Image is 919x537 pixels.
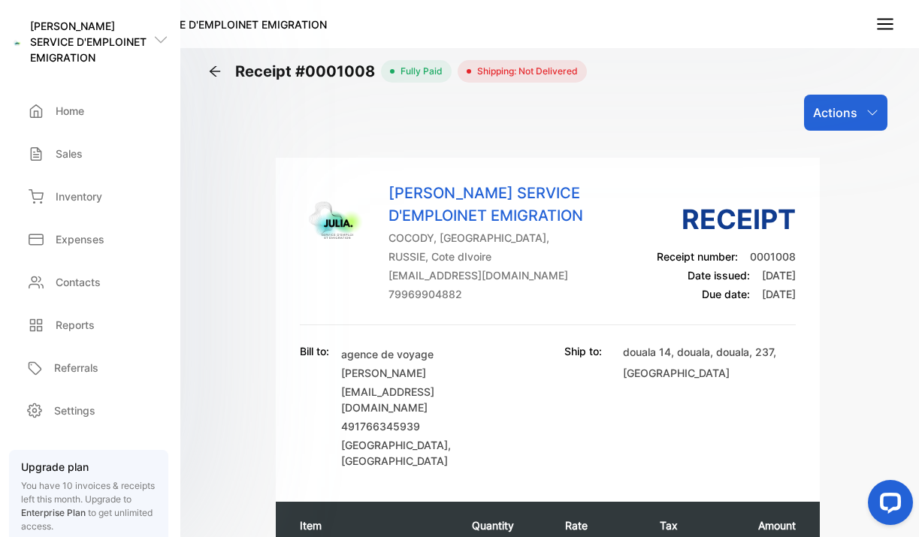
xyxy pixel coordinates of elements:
[341,418,514,434] p: 491766345939
[341,346,514,362] p: agence de voyage
[21,493,153,532] span: Upgrade to to get unlimited access.
[472,517,535,533] p: Quantity
[671,345,710,358] span: , douala
[300,182,375,257] img: Company Logo
[235,60,381,83] span: Receipt #0001008
[762,288,796,300] span: [DATE]
[813,104,857,122] p: Actions
[341,384,514,415] p: [EMAIL_ADDRESS][DOMAIN_NAME]
[660,517,692,533] p: Tax
[750,250,796,263] span: 0001008
[657,199,796,240] h3: Receipt
[56,146,83,161] p: Sales
[721,517,795,533] p: Amount
[564,343,602,359] p: Ship to:
[341,439,448,451] span: [GEOGRAPHIC_DATA]
[56,231,104,247] p: Expenses
[21,507,86,518] span: Enterprise Plan
[56,103,84,119] p: Home
[21,479,156,533] p: You have 10 invoices & receipts left this month.
[388,267,633,283] p: [EMAIL_ADDRESS][DOMAIN_NAME]
[388,182,633,227] p: [PERSON_NAME] SERVICE D'EMPLOINET EMIGRATION
[54,17,327,32] p: [PERSON_NAME] SERVICE D'EMPLOINET EMIGRATION
[56,189,102,204] p: Inventory
[749,345,773,358] span: , 237
[54,403,95,418] p: Settings
[702,288,750,300] span: Due date:
[21,459,156,475] p: Upgrade plan
[388,249,633,264] p: RUSSIE, Cote dIvoire
[388,230,633,246] p: COCODY, [GEOGRAPHIC_DATA],
[688,269,750,282] span: Date issued:
[471,65,578,78] span: Shipping: Not Delivered
[395,65,443,78] span: fully paid
[762,269,796,282] span: [DATE]
[56,317,95,333] p: Reports
[804,95,887,131] button: Actions
[710,345,749,358] span: , douala
[30,18,153,65] p: [PERSON_NAME] SERVICE D'EMPLOINET EMIGRATION
[300,343,329,359] p: Bill to:
[300,517,442,533] p: Item
[56,274,101,290] p: Contacts
[856,474,919,537] iframe: LiveChat chat widget
[565,517,630,533] p: Rate
[623,345,671,358] span: douala 14
[388,286,633,302] p: 79969904882
[12,38,23,48] img: logo
[341,365,514,381] p: [PERSON_NAME]
[657,250,738,263] span: Receipt number:
[54,360,98,376] p: Referrals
